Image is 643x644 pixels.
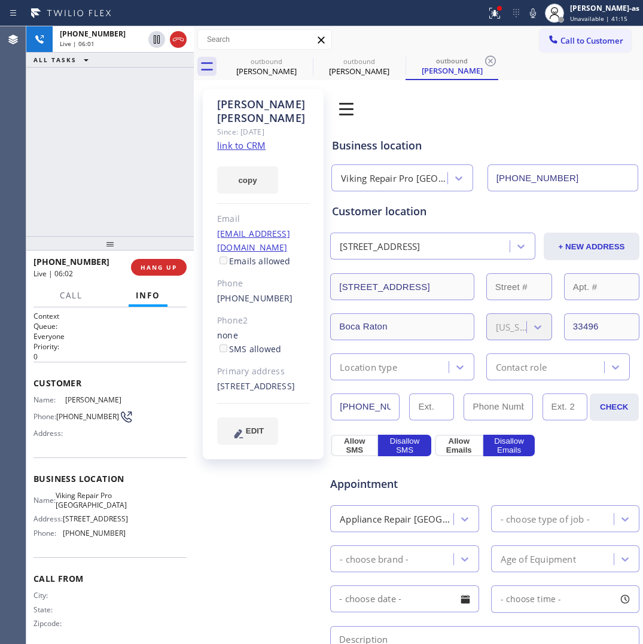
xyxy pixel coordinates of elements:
[590,393,639,421] button: CHECK
[217,417,278,445] button: EDIT
[170,31,187,48] button: Hang up
[407,65,497,76] div: [PERSON_NAME]
[33,331,187,341] p: Everyone
[407,56,497,65] div: outbound
[543,393,587,420] input: Ext. 2
[26,53,100,67] button: ALL TASKS
[501,552,576,566] div: Age of Equipment
[217,329,310,356] div: none
[525,5,541,22] button: Mute
[332,203,638,219] div: Customer location
[56,412,119,421] span: [PHONE_NUMBER]
[330,92,363,126] img: 0z2ufo+1LK1lpbjt5drc1XD0bnnlpun5fRe3jBXTlaPqG+JvTQggABAgRuCwj6M7qMMI5mZPQW9JGuOgECBAj8BAT92W+QEcb...
[221,66,312,77] div: [PERSON_NAME]
[33,591,65,600] span: City:
[220,257,227,264] input: Emails allowed
[217,166,278,194] button: copy
[221,53,312,80] div: Larissa Castellanos
[341,172,448,185] div: Viking Repair Pro [GEOGRAPHIC_DATA]
[198,30,331,49] input: Search
[217,255,291,267] label: Emails allowed
[60,39,95,48] span: Live | 06:01
[330,585,479,612] input: - choose date -
[332,138,638,154] div: Business location
[33,473,187,484] span: Business location
[435,435,483,456] button: Allow Emails
[501,512,590,526] div: - choose type of job -
[33,268,73,279] span: Live | 06:02
[331,393,400,420] input: Phone Number
[340,360,397,374] div: Location type
[217,212,310,226] div: Email
[217,125,310,139] div: Since: [DATE]
[221,57,312,66] div: outbound
[33,321,187,331] h2: Queue:
[131,259,187,276] button: HANG UP
[33,619,65,628] span: Zipcode:
[33,395,65,404] span: Name:
[487,164,638,191] input: Phone Number
[136,290,160,301] span: Info
[340,552,409,566] div: - choose brand -
[217,277,310,291] div: Phone
[53,284,90,307] button: Call
[407,53,497,79] div: Glen Ross
[570,14,627,23] span: Unavailable | 41:15
[217,365,310,379] div: Primary address
[33,377,187,389] span: Customer
[560,35,623,46] span: Call to Customer
[141,263,177,271] span: HANG UP
[60,290,83,301] span: Call
[564,313,639,340] input: ZIP
[60,29,126,39] span: [PHONE_NUMBER]
[331,435,378,456] button: Allow SMS
[409,393,454,420] input: Ext.
[217,292,293,304] a: [PHONE_NUMBER]
[56,491,127,509] span: Viking Repair Pro [GEOGRAPHIC_DATA]
[33,605,65,614] span: State:
[33,341,187,352] h2: Priority:
[33,56,77,64] span: ALL TASKS
[544,233,639,260] button: + NEW ADDRESS
[464,393,532,420] input: Phone Number 2
[483,435,535,456] button: Disallow Emails
[217,97,310,125] div: [PERSON_NAME] [PERSON_NAME]
[33,311,187,321] h1: Context
[246,426,264,435] span: EDIT
[501,593,562,605] span: - choose time -
[314,57,404,66] div: outbound
[217,343,281,355] label: SMS allowed
[217,380,310,393] div: [STREET_ADDRESS]
[314,53,404,80] div: Glen Ross
[65,395,125,404] span: [PERSON_NAME]
[33,573,187,584] span: Call From
[33,529,63,538] span: Phone:
[330,476,432,492] span: Appointment
[340,512,454,526] div: Appliance Repair [GEOGRAPHIC_DATA]
[496,360,547,374] div: Contact role
[33,352,187,362] p: 0
[217,228,290,253] a: [EMAIL_ADDRESS][DOMAIN_NAME]
[217,314,310,328] div: Phone2
[330,313,474,340] input: City
[33,256,109,267] span: [PHONE_NUMBER]
[129,284,167,307] button: Info
[220,344,227,352] input: SMS allowed
[564,273,639,300] input: Apt. #
[148,31,165,48] button: Hold Customer
[378,435,431,456] button: Disallow SMS
[314,66,404,77] div: [PERSON_NAME]
[217,139,266,151] a: link to CRM
[540,29,631,52] button: Call to Customer
[486,273,552,300] input: Street #
[33,514,63,523] span: Address:
[63,529,126,538] span: [PHONE_NUMBER]
[340,240,420,254] div: [STREET_ADDRESS]
[330,273,474,300] input: Address
[33,429,65,438] span: Address:
[570,3,639,13] div: [PERSON_NAME]-as
[33,496,56,505] span: Name:
[33,412,56,421] span: Phone:
[63,514,128,523] span: [STREET_ADDRESS]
